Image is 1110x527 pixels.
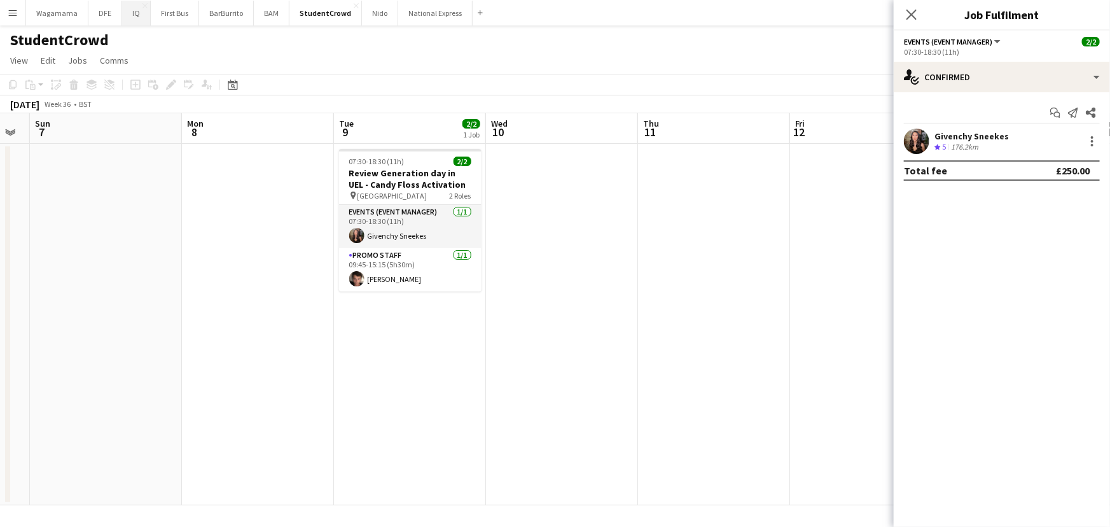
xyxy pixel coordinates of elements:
[339,205,482,248] app-card-role: Events (Event Manager)1/107:30-18:30 (11h)Givenchy Sneekes
[643,118,659,129] span: Thu
[289,1,362,25] button: StudentCrowd
[948,142,981,153] div: 176.2km
[187,118,204,129] span: Mon
[100,55,128,66] span: Comms
[349,157,405,166] span: 07:30-18:30 (11h)
[339,118,354,129] span: Tue
[36,52,60,69] a: Edit
[904,37,992,46] span: Events (Event Manager)
[254,1,289,25] button: BAM
[1082,37,1100,46] span: 2/2
[641,125,659,139] span: 11
[462,119,480,129] span: 2/2
[934,130,1009,142] div: Givenchy Sneekes
[122,1,151,25] button: IQ
[491,118,508,129] span: Wed
[185,125,204,139] span: 8
[10,55,28,66] span: View
[398,1,473,25] button: National Express
[10,31,109,50] h1: StudentCrowd
[894,62,1110,92] div: Confirmed
[463,130,480,139] div: 1 Job
[362,1,398,25] button: Nido
[450,191,471,200] span: 2 Roles
[904,37,1002,46] button: Events (Event Manager)
[894,6,1110,23] h3: Job Fulfilment
[795,118,805,129] span: Fri
[151,1,199,25] button: First Bus
[1056,164,1090,177] div: £250.00
[199,1,254,25] button: BarBurrito
[33,125,50,139] span: 7
[357,191,427,200] span: [GEOGRAPHIC_DATA]
[35,118,50,129] span: Sun
[339,167,482,190] h3: Review Generation day in UEL - Candy Floss Activation
[337,125,354,139] span: 9
[68,55,87,66] span: Jobs
[454,157,471,166] span: 2/2
[339,248,482,292] app-card-role: Promo Staff1/109:45-15:15 (5h30m)[PERSON_NAME]
[5,52,33,69] a: View
[41,55,55,66] span: Edit
[42,99,74,109] span: Week 36
[79,99,92,109] div: BST
[26,1,88,25] button: Wagamama
[904,47,1100,57] div: 07:30-18:30 (11h)
[10,98,39,111] div: [DATE]
[489,125,508,139] span: 10
[63,52,92,69] a: Jobs
[88,1,122,25] button: DFE
[904,164,947,177] div: Total fee
[942,142,946,151] span: 5
[95,52,134,69] a: Comms
[793,125,805,139] span: 12
[339,149,482,292] app-job-card: 07:30-18:30 (11h)2/2Review Generation day in UEL - Candy Floss Activation [GEOGRAPHIC_DATA]2 Role...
